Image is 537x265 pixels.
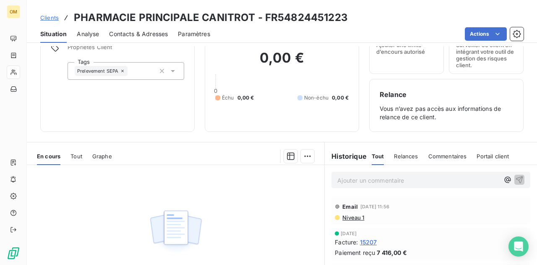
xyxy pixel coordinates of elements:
[341,214,364,221] span: Niveau 1
[74,10,348,25] h3: PHARMACIE PRINCIPALE CANITROT - FR54824451223
[360,204,389,209] span: [DATE] 11:56
[109,30,168,38] span: Contacts & Adresses
[335,238,358,247] span: Facture :
[40,30,67,38] span: Situation
[394,153,418,160] span: Relances
[7,247,20,260] img: Logo LeanPay
[335,248,375,257] span: Paiement reçu
[304,94,328,102] span: Non-échu
[40,14,59,21] span: Clients
[332,94,349,102] span: 0,00 €
[7,5,20,18] div: OM
[360,238,377,247] span: 15207
[237,94,254,102] span: 0,00 €
[222,94,234,102] span: Échu
[380,89,513,100] h6: Relance
[68,44,184,55] span: Propriétés Client
[428,153,467,160] span: Commentaires
[92,153,112,160] span: Graphe
[341,231,357,236] span: [DATE]
[128,67,134,75] input: Ajouter une valeur
[77,68,118,73] span: Prelevement SEPA
[149,206,203,258] img: Empty state
[214,87,217,94] span: 0
[477,153,509,160] span: Portail client
[456,42,516,68] span: Surveiller ce client en intégrant votre outil de gestion des risques client.
[178,30,210,38] span: Paramètres
[465,27,507,41] button: Actions
[377,248,407,257] span: 7 416,00 €
[376,42,437,55] span: Ajouter une limite d’encours autorisé
[372,153,384,160] span: Tout
[325,151,367,161] h6: Historique
[37,153,60,160] span: En cours
[342,203,358,210] span: Email
[70,153,82,160] span: Tout
[215,50,349,75] h2: 0,00 €
[77,30,99,38] span: Analyse
[380,89,513,121] div: Vous n’avez pas accès aux informations de relance de ce client.
[40,13,59,22] a: Clients
[508,236,529,257] div: Open Intercom Messenger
